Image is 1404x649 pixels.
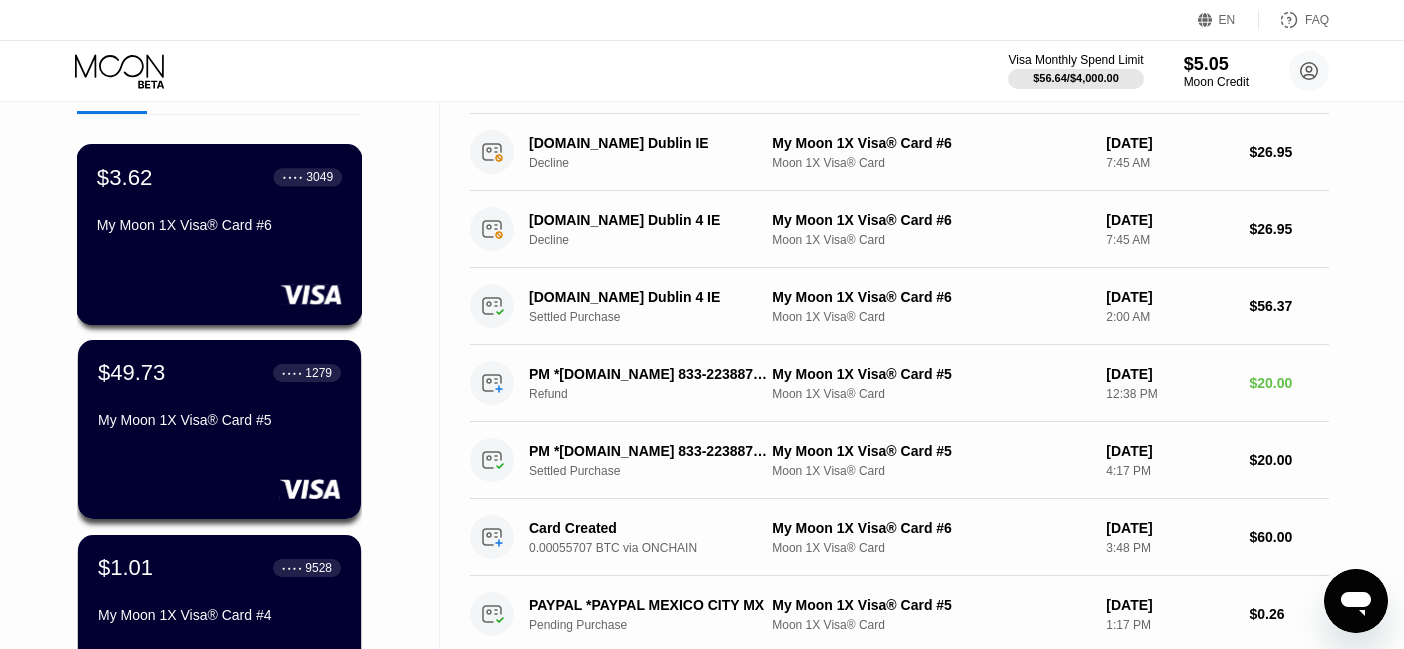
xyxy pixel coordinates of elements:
[283,174,303,180] div: ● ● ● ●
[470,499,1329,576] div: Card Created0.00055707 BTC via ONCHAINMy Moon 1X Visa® Card #6Moon 1X Visa® Card[DATE]3:48 PM$60.00
[97,217,342,233] div: My Moon 1X Visa® Card #6
[1106,289,1233,305] div: [DATE]
[772,597,1090,613] div: My Moon 1X Visa® Card #5
[1106,366,1233,382] div: [DATE]
[529,366,769,382] div: PM *[DOMAIN_NAME] 833-2238874 US
[772,618,1090,632] div: Moon 1X Visa® Card
[529,387,787,401] div: Refund
[529,520,769,536] div: Card Created
[1033,72,1119,84] div: $56.64 / $4,000.00
[772,541,1090,555] div: Moon 1X Visa® Card
[470,422,1329,499] div: PM *[DOMAIN_NAME] 833-2238874 USSettled PurchaseMy Moon 1X Visa® Card #5Moon 1X Visa® Card[DATE]4...
[1184,54,1249,89] div: $5.05Moon Credit
[529,310,787,324] div: Settled Purchase
[772,135,1090,151] div: My Moon 1X Visa® Card #6
[1250,298,1330,314] div: $56.37
[98,607,341,623] div: My Moon 1X Visa® Card #4
[1106,464,1233,478] div: 4:17 PM
[772,443,1090,459] div: My Moon 1X Visa® Card #5
[1198,10,1259,30] div: EN
[1250,452,1330,468] div: $20.00
[305,561,332,575] div: 9528
[772,464,1090,478] div: Moon 1X Visa® Card
[1219,13,1236,27] div: EN
[772,520,1090,536] div: My Moon 1X Visa® Card #6
[772,289,1090,305] div: My Moon 1X Visa® Card #6
[1250,375,1330,391] div: $20.00
[1008,53,1143,67] div: Visa Monthly Spend Limit
[1250,606,1330,622] div: $0.26
[1106,387,1233,401] div: 12:38 PM
[529,135,769,151] div: [DOMAIN_NAME] Dublin IE
[97,164,153,190] div: $3.62
[1250,221,1330,237] div: $26.95
[98,412,341,428] div: My Moon 1X Visa® Card #5
[1106,310,1233,324] div: 2:00 AM
[305,366,332,380] div: 1279
[529,212,769,228] div: [DOMAIN_NAME] Dublin 4 IE
[470,191,1329,268] div: [DOMAIN_NAME] Dublin 4 IEDeclineMy Moon 1X Visa® Card #6Moon 1X Visa® Card[DATE]7:45 AM$26.95
[1305,13,1329,27] div: FAQ
[470,114,1329,191] div: [DOMAIN_NAME] Dublin IEDeclineMy Moon 1X Visa® Card #6Moon 1X Visa® Card[DATE]7:45 AM$26.95
[78,145,361,324] div: $3.62● ● ● ●3049My Moon 1X Visa® Card #6
[1008,53,1143,89] div: Visa Monthly Spend Limit$56.64/$4,000.00
[1106,520,1233,536] div: [DATE]
[1106,618,1233,632] div: 1:17 PM
[98,360,165,386] div: $49.73
[772,156,1090,170] div: Moon 1X Visa® Card
[529,464,787,478] div: Settled Purchase
[470,268,1329,345] div: [DOMAIN_NAME] Dublin 4 IESettled PurchaseMy Moon 1X Visa® Card #6Moon 1X Visa® Card[DATE]2:00 AM$...
[772,387,1090,401] div: Moon 1X Visa® Card
[282,565,302,571] div: ● ● ● ●
[772,233,1090,247] div: Moon 1X Visa® Card
[1259,10,1329,30] div: FAQ
[470,345,1329,422] div: PM *[DOMAIN_NAME] 833-2238874 USRefundMy Moon 1X Visa® Card #5Moon 1X Visa® Card[DATE]12:38 PM$20.00
[1184,75,1249,89] div: Moon Credit
[529,233,787,247] div: Decline
[1324,569,1388,633] iframe: Button to launch messaging window
[282,370,302,376] div: ● ● ● ●
[772,366,1090,382] div: My Moon 1X Visa® Card #5
[529,618,787,632] div: Pending Purchase
[529,289,769,305] div: [DOMAIN_NAME] Dublin 4 IE
[1250,529,1330,545] div: $60.00
[772,310,1090,324] div: Moon 1X Visa® Card
[1106,212,1233,228] div: [DATE]
[772,212,1090,228] div: My Moon 1X Visa® Card #6
[529,597,769,613] div: PAYPAL *PAYPAL MEXICO CITY MX
[78,340,361,519] div: $49.73● ● ● ●1279My Moon 1X Visa® Card #5
[1106,233,1233,247] div: 7:45 AM
[529,156,787,170] div: Decline
[1106,135,1233,151] div: [DATE]
[1106,597,1233,613] div: [DATE]
[98,555,153,581] div: $1.01
[529,541,787,555] div: 0.00055707 BTC via ONCHAIN
[1184,54,1249,75] div: $5.05
[1250,144,1330,160] div: $26.95
[306,170,333,184] div: 3049
[1106,443,1233,459] div: [DATE]
[1106,156,1233,170] div: 7:45 AM
[529,443,769,459] div: PM *[DOMAIN_NAME] 833-2238874 US
[1106,541,1233,555] div: 3:48 PM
